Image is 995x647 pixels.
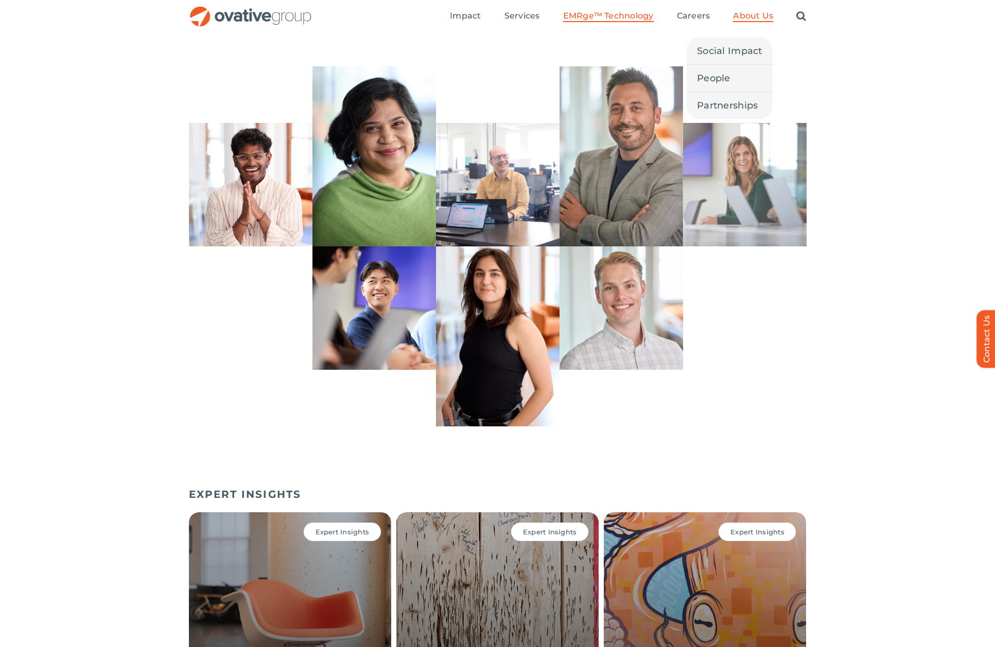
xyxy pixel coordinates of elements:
[733,11,773,21] span: About Us
[436,123,560,246] img: Chuck Anderson Weir
[189,123,312,246] img: Sid Paari
[312,66,436,246] img: Koel Ghosh
[504,11,540,22] a: Services
[697,44,762,58] span: Social Impact
[504,11,540,21] span: Services
[189,488,807,500] h5: EXPERT INSIGHTS
[733,11,773,22] a: About Us
[683,123,807,246] img: Beth McKigney
[677,11,710,22] a: Careers
[677,11,710,21] span: Careers
[697,98,758,113] span: Partnerships
[697,71,730,85] span: People
[450,11,481,22] a: Impact
[687,65,773,92] a: People
[436,246,560,426] img: Tori Surma
[560,66,683,246] img: Frankie Quatraro
[563,11,654,22] a: EMRge™ Technology
[687,92,773,119] a: Partnerships
[312,246,436,370] img: Bryce Fongvongsa
[796,11,806,22] a: Search
[563,11,654,21] span: EMRge™ Technology
[687,38,773,64] a: Social Impact
[189,5,312,15] a: OG_Full_horizontal_RGB
[450,11,481,21] span: Impact
[560,246,683,370] img: John Mikkelson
